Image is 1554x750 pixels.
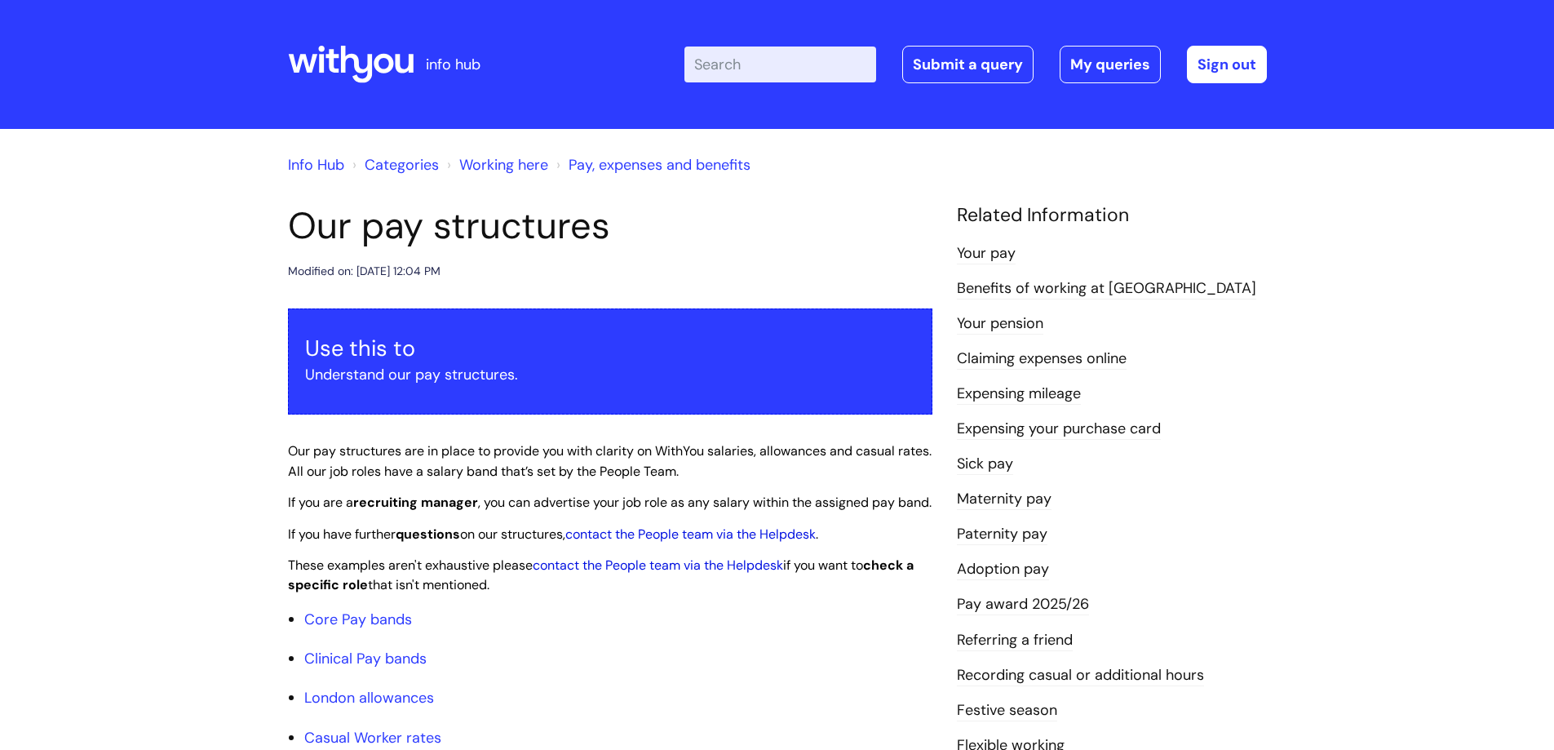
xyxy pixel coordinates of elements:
p: Understand our pay structures. [305,362,915,388]
li: Working here [443,152,548,178]
a: Maternity pay [957,489,1051,510]
h1: Our pay structures [288,204,932,248]
span: These examples aren't exhaustive please if you want to that isn't mentioned. [288,557,914,594]
a: London allowances [304,688,434,708]
a: contact the People team via the Helpdesk [533,557,783,574]
li: Solution home [348,152,439,178]
div: Modified on: [DATE] 12:04 PM [288,261,441,282]
a: Info Hub [288,155,344,175]
a: Expensing mileage [957,384,1081,405]
a: Your pension [957,313,1043,335]
a: contact the People team via the Helpdesk [565,526,816,543]
a: Clinical Pay bands [304,649,427,668]
a: Festive season [957,700,1057,721]
a: Working here [459,155,548,175]
a: Paternity pay [957,524,1047,545]
strong: questions [396,526,460,543]
a: Casual Worker rates [304,728,441,748]
a: Pay award 2025/26 [957,594,1089,615]
div: | - [684,46,1267,83]
input: Search [684,47,876,82]
a: Benefits of working at [GEOGRAPHIC_DATA] [957,278,1256,300]
a: Submit a query [902,46,1034,83]
a: Your pay [957,243,1016,264]
span: If you are a , you can advertise your job role as any salary within the assigned pay band. [288,494,932,511]
p: info hub [426,51,480,78]
a: Referring a friend [957,630,1073,651]
a: Sign out [1187,46,1267,83]
a: Core Pay bands [304,610,412,629]
a: Claiming expenses online [957,348,1127,370]
a: My queries [1060,46,1161,83]
h3: Use this to [305,335,915,362]
a: Expensing your purchase card [957,419,1161,440]
li: Pay, expenses and benefits [552,152,750,178]
h4: Related Information [957,204,1267,227]
a: Sick pay [957,454,1013,475]
span: Our pay structures are in place to provide you with clarity on WithYou salaries, allowances and c... [288,442,932,480]
a: Categories [365,155,439,175]
strong: recruiting manager [353,494,478,511]
a: Adoption pay [957,559,1049,580]
span: If you have further on our structures, . [288,526,818,543]
a: Recording casual or additional hours [957,665,1204,686]
a: Pay, expenses and benefits [569,155,750,175]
